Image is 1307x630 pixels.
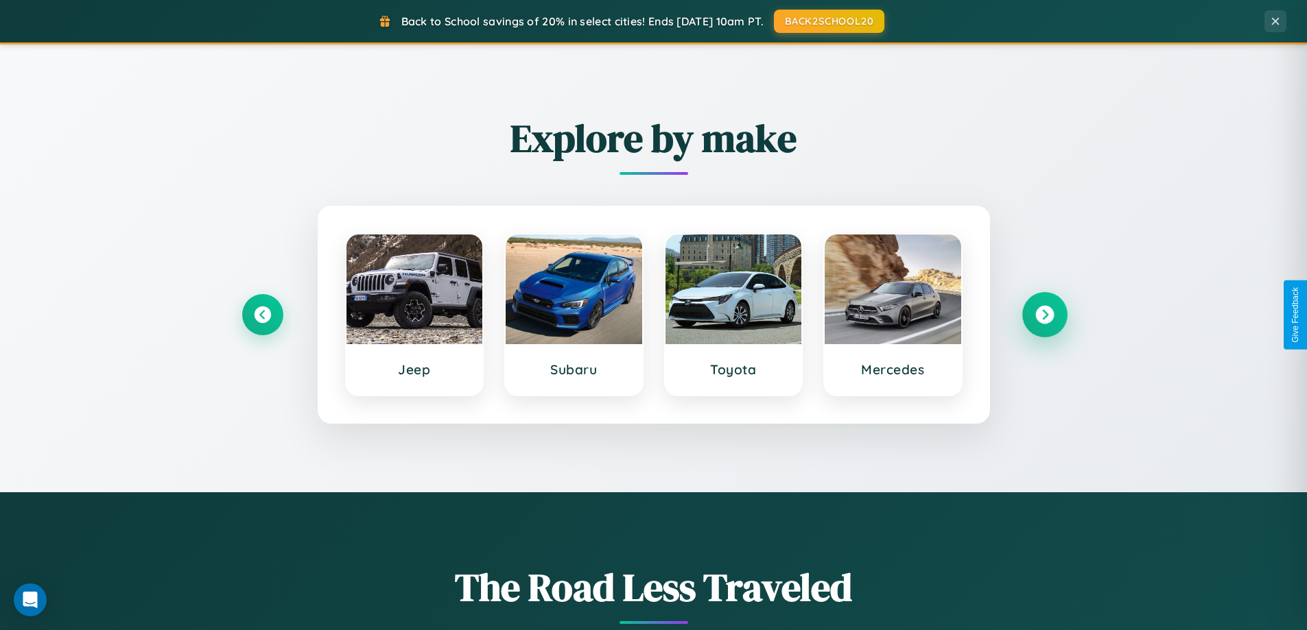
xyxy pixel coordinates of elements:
[401,14,764,28] span: Back to School savings of 20% in select cities! Ends [DATE] 10am PT.
[1291,287,1300,343] div: Give Feedback
[838,361,947,378] h3: Mercedes
[774,10,884,33] button: BACK2SCHOOL20
[242,112,1065,165] h2: Explore by make
[360,361,469,378] h3: Jeep
[519,361,628,378] h3: Subaru
[242,561,1065,614] h1: The Road Less Traveled
[679,361,788,378] h3: Toyota
[14,583,47,616] div: Open Intercom Messenger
